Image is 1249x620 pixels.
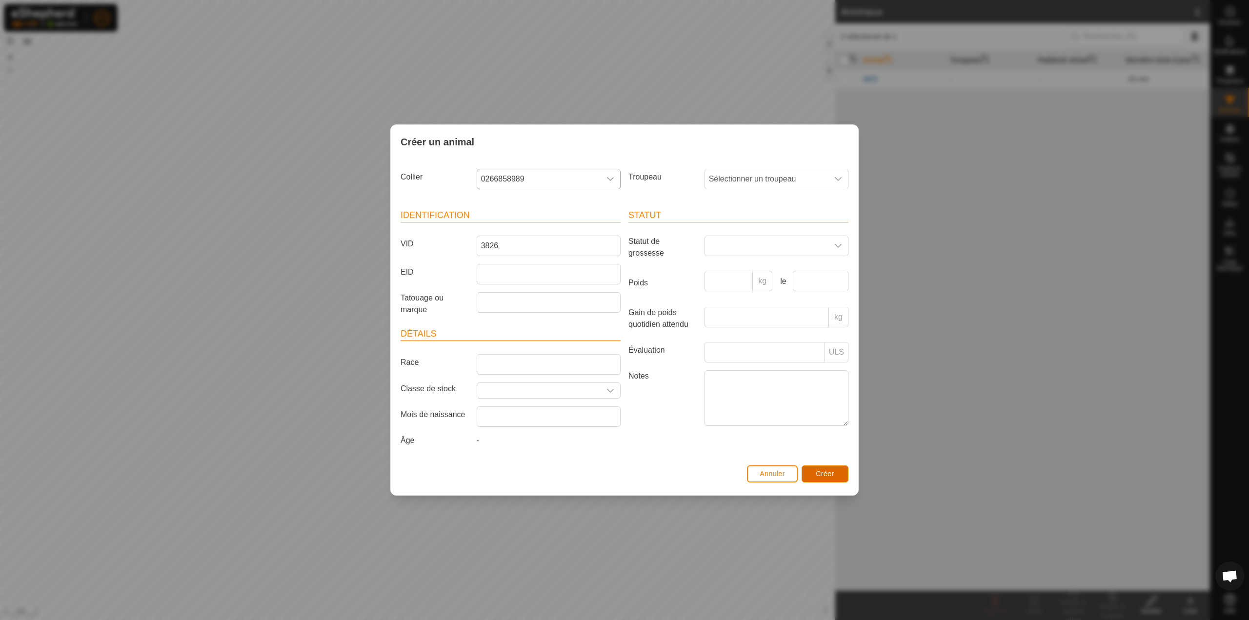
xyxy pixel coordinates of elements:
[401,209,621,222] header: Identification
[477,436,479,444] span: -
[753,271,772,291] p-inputgroup-addon: kg
[397,406,473,423] label: Mois de naissance
[397,169,473,185] label: Collier
[397,382,473,395] label: Classe de stock
[624,370,701,425] label: Notes
[601,383,620,398] div: dropdown trigger
[1215,561,1245,591] div: Open chat
[397,292,473,316] label: Tatouage ou marque
[624,342,701,359] label: Évaluation
[401,327,621,341] header: Détails
[816,470,834,478] span: Créer
[397,264,473,280] label: EID
[624,236,701,259] label: Statut de grossesse
[601,169,620,189] div: dropdown trigger
[828,169,848,189] div: dropdown trigger
[477,169,601,189] span: 0266858989
[624,169,701,185] label: Troupeau
[829,307,848,327] p-inputgroup-addon: kg
[628,209,848,222] header: Statut
[705,169,828,189] span: Sélectionner un troupeau
[776,276,789,287] label: le
[828,236,848,256] div: dropdown trigger
[825,342,848,362] p-inputgroup-addon: ULS
[397,435,473,446] label: Âge
[624,271,701,295] label: Poids
[397,236,473,252] label: VID
[802,465,848,482] button: Créer
[747,465,798,482] button: Annuler
[760,470,785,478] span: Annuler
[401,135,474,149] span: Créer un animal
[397,354,473,371] label: Race
[624,307,701,330] label: Gain de poids quotidien attendu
